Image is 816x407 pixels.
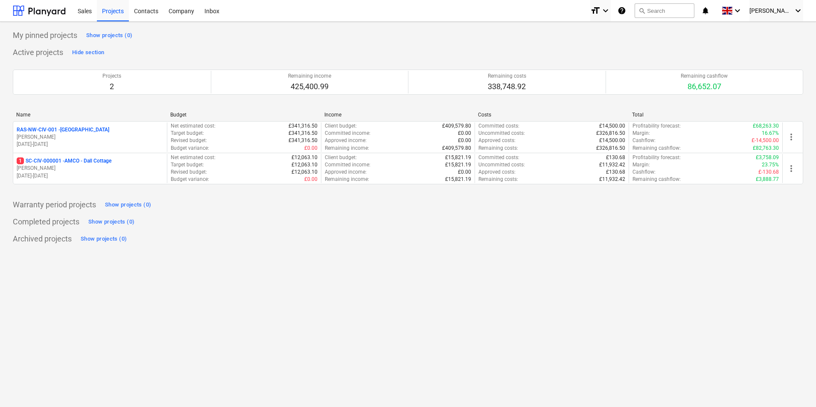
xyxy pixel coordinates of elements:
[478,122,519,130] p: Committed costs :
[171,130,204,137] p: Target budget :
[17,172,163,180] p: [DATE] - [DATE]
[325,130,370,137] p: Committed income :
[289,137,318,144] p: £341,316.50
[478,130,525,137] p: Uncommitted costs :
[171,137,207,144] p: Revised budget :
[325,176,369,183] p: Remaining income :
[632,130,650,137] p: Margin :
[762,161,779,169] p: 23.75%
[786,163,796,174] span: more_vert
[442,145,471,152] p: £409,579.80
[171,145,209,152] p: Budget variance :
[445,154,471,161] p: £15,821.19
[17,157,163,179] div: 1SC-CIV-000001 -AMCO - Dall Cottage[PERSON_NAME][DATE]-[DATE]
[600,6,611,16] i: keyboard_arrow_down
[762,130,779,137] p: 16.67%
[325,145,369,152] p: Remaining income :
[753,145,779,152] p: £82,763.30
[171,161,204,169] p: Target budget :
[13,47,63,58] p: Active projects
[638,7,645,14] span: search
[599,161,625,169] p: £11,932.42
[599,137,625,144] p: £14,500.00
[632,154,681,161] p: Profitability forecast :
[291,154,318,161] p: £12,063.10
[17,165,163,172] p: [PERSON_NAME]
[325,122,357,130] p: Client budget :
[102,81,121,92] p: 2
[632,161,650,169] p: Margin :
[458,137,471,144] p: £0.00
[632,137,656,144] p: Cashflow :
[13,30,77,41] p: My pinned projects
[773,366,816,407] iframe: Chat Widget
[445,161,471,169] p: £15,821.19
[81,234,127,244] div: Show projects (0)
[445,176,471,183] p: £15,821.19
[458,169,471,176] p: £0.00
[632,145,681,152] p: Remaining cashflow :
[632,122,681,130] p: Profitability forecast :
[599,122,625,130] p: £14,500.00
[590,6,600,16] i: format_size
[488,73,526,80] p: Remaining costs
[458,130,471,137] p: £0.00
[291,161,318,169] p: £12,063.10
[325,169,367,176] p: Approved income :
[105,200,151,210] div: Show projects (0)
[13,217,79,227] p: Completed projects
[324,112,472,118] div: Income
[752,137,779,144] p: £-14,500.00
[753,122,779,130] p: £68,263.30
[442,122,471,130] p: £409,579.80
[606,169,625,176] p: £130.68
[325,137,367,144] p: Approved income :
[786,132,796,142] span: more_vert
[325,161,370,169] p: Committed income :
[17,134,163,141] p: [PERSON_NAME]
[478,169,516,176] p: Approved costs :
[170,112,318,118] div: Budget
[599,176,625,183] p: £11,932.42
[732,6,743,16] i: keyboard_arrow_down
[17,157,24,164] span: 1
[596,145,625,152] p: £326,816.50
[756,176,779,183] p: £3,888.77
[291,169,318,176] p: £12,063.10
[17,126,163,148] div: RAS-NW-CIV-001 -[GEOGRAPHIC_DATA][PERSON_NAME][DATE]-[DATE]
[478,112,625,118] div: Costs
[289,130,318,137] p: £341,316.50
[478,154,519,161] p: Committed costs :
[171,154,216,161] p: Net estimated cost :
[478,145,518,152] p: Remaining costs :
[13,200,96,210] p: Warranty period projects
[632,176,681,183] p: Remaining cashflow :
[72,48,104,58] div: Hide section
[103,198,153,212] button: Show projects (0)
[756,154,779,161] p: £3,758.09
[606,154,625,161] p: £130.68
[793,6,803,16] i: keyboard_arrow_down
[13,234,72,244] p: Archived projects
[749,7,792,14] span: [PERSON_NAME]
[681,73,728,80] p: Remaining cashflow
[288,73,331,80] p: Remaining income
[79,232,129,246] button: Show projects (0)
[618,6,626,16] i: Knowledge base
[701,6,710,16] i: notifications
[86,31,132,41] div: Show projects (0)
[758,169,779,176] p: £-130.68
[632,112,779,118] div: Total
[681,81,728,92] p: 86,652.07
[478,137,516,144] p: Approved costs :
[596,130,625,137] p: £326,816.50
[88,217,134,227] div: Show projects (0)
[325,154,357,161] p: Client budget :
[478,161,525,169] p: Uncommitted costs :
[171,176,209,183] p: Budget variance :
[304,176,318,183] p: £0.00
[635,3,694,18] button: Search
[632,169,656,176] p: Cashflow :
[304,145,318,152] p: £0.00
[16,112,163,118] div: Name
